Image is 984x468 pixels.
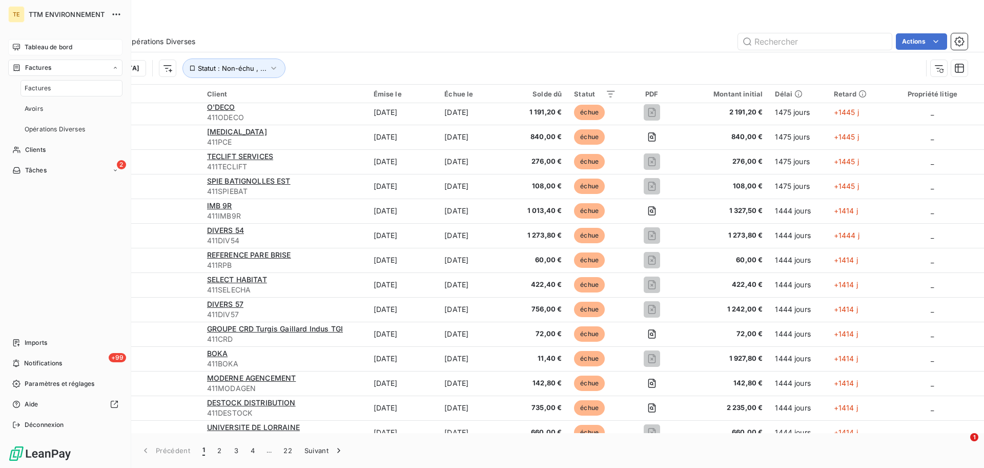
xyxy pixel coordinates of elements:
[516,90,562,98] div: Solde dû
[931,182,934,190] span: _
[207,285,361,295] span: 411SELECHA
[769,248,827,272] td: 1444 jours
[367,174,439,199] td: [DATE]
[25,338,47,347] span: Imports
[516,378,562,388] span: 142,80 €
[438,322,510,346] td: [DATE]
[574,302,605,317] span: échue
[931,428,934,437] span: _
[438,248,510,272] td: [DATE]
[687,132,763,142] span: 840,00 €
[834,157,859,166] span: +1445 j
[207,408,361,418] span: 411DESTOCK
[896,33,947,50] button: Actions
[516,354,562,364] span: 11,40 €
[207,152,273,161] span: TECLIFT SERVICES
[687,181,763,191] span: 108,00 €
[834,403,858,412] span: +1414 j
[574,376,605,391] span: échue
[207,275,267,284] span: SELECT HABITAT
[775,90,821,98] div: Délai
[207,309,361,320] span: 411DIV57
[834,182,859,190] span: +1445 j
[367,297,439,322] td: [DATE]
[207,324,343,333] span: GROUPE CRD Turgis Gaillard Indus TGI
[687,157,763,167] span: 276,00 €
[769,125,827,149] td: 1475 jours
[687,427,763,438] span: 660,00 €
[574,154,605,169] span: échue
[8,445,72,462] img: Logo LeanPay
[687,329,763,339] span: 72,00 €
[931,379,934,387] span: _
[574,326,605,342] span: échue
[931,231,934,240] span: _
[574,129,605,145] span: échue
[931,305,934,314] span: _
[298,440,350,461] button: Suivant
[367,396,439,420] td: [DATE]
[211,440,228,461] button: 2
[25,420,64,430] span: Déconnexion
[109,353,126,362] span: +99
[367,346,439,371] td: [DATE]
[207,162,361,172] span: 411TECLIFT
[228,440,244,461] button: 3
[574,203,605,219] span: échue
[207,423,300,432] span: UNIVERSITE DE LORRAINE
[628,90,675,98] div: PDF
[687,107,763,118] span: 2 191,20 €
[970,433,978,441] span: 1
[126,36,195,47] span: Opérations Diverses
[687,403,763,413] span: 2 235,00 €
[8,6,25,23] div: TE
[931,132,934,141] span: _
[834,90,875,98] div: Retard
[207,103,235,111] span: O'DECO
[574,277,605,292] span: échue
[516,181,562,191] span: 108,00 €
[438,420,510,445] td: [DATE]
[367,420,439,445] td: [DATE]
[196,440,211,461] button: 1
[687,304,763,315] span: 1 242,00 €
[438,346,510,371] td: [DATE]
[738,33,892,50] input: Rechercher
[769,100,827,125] td: 1475 jours
[134,440,196,461] button: Précédent
[516,132,562,142] span: 840,00 €
[207,260,361,270] span: 411RPB
[516,255,562,265] span: 60,00 €
[574,351,605,366] span: échue
[834,354,858,363] span: +1414 j
[25,104,43,113] span: Avoirs
[574,400,605,416] span: échue
[769,346,827,371] td: 1444 jours
[769,297,827,322] td: 1444 jours
[207,137,361,147] span: 411PCE
[574,228,605,243] span: échue
[516,427,562,438] span: 660,00 €
[8,396,122,413] a: Aide
[117,160,126,169] span: 2
[931,256,934,264] span: _
[834,305,858,314] span: +1414 j
[207,236,361,246] span: 411DIV54
[182,59,285,78] button: Statut : Non-échu , ...
[687,255,763,265] span: 60,00 €
[438,371,510,396] td: [DATE]
[516,157,562,167] span: 276,00 €
[769,174,827,199] td: 1475 jours
[367,100,439,125] td: [DATE]
[834,108,859,116] span: +1445 j
[207,250,291,259] span: REFERENCE PARE BRISE
[574,179,605,194] span: échue
[25,379,94,388] span: Paramètres et réglages
[367,149,439,174] td: [DATE]
[574,90,616,98] div: Statut
[374,90,433,98] div: Émise le
[769,420,827,445] td: 1444 jours
[574,252,605,268] span: échue
[438,174,510,199] td: [DATE]
[931,108,934,116] span: _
